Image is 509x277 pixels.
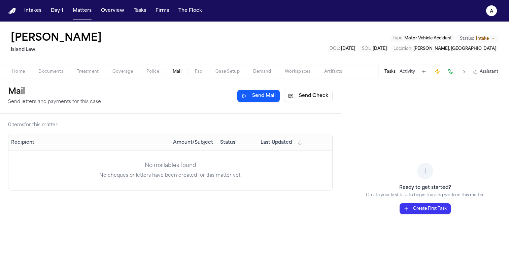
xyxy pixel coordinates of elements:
[77,69,99,74] span: Treatment
[153,5,172,17] button: Firms
[360,45,389,52] button: Edit SOL: 2026-01-22
[131,5,149,17] button: Tasks
[98,5,127,17] button: Overview
[237,90,280,102] button: Send Mail
[341,47,355,51] span: [DATE]
[11,32,102,44] button: Edit matter name
[394,47,412,51] span: Location :
[261,139,292,146] span: Last Updated
[373,47,387,51] span: [DATE]
[400,203,451,214] button: Create First Task
[11,32,102,44] h1: [PERSON_NAME]
[476,36,489,41] span: Intake
[328,45,357,52] button: Edit DOL: 2024-01-22
[112,69,133,74] span: Coverage
[8,8,16,14] img: Finch Logo
[366,184,484,191] h3: Ready to get started?
[285,69,311,74] span: Workspaces
[330,47,340,51] span: DOL :
[70,5,94,17] button: Matters
[384,69,396,74] button: Tasks
[11,139,34,146] button: Recipient
[473,69,498,74] button: Assistant
[413,47,496,51] span: [PERSON_NAME], [GEOGRAPHIC_DATA]
[215,69,240,74] span: Case Setup
[195,69,202,74] span: Fax
[480,69,498,74] span: Assistant
[8,172,332,179] div: No cheques or letters have been created for this matter yet.
[366,193,484,198] p: Create your first task to begin tracking work on this matter.
[220,139,235,146] button: Status
[176,5,205,17] button: The Flock
[324,69,342,74] span: Artifacts
[400,69,415,74] button: Activity
[391,35,454,42] button: Edit Type: Motor Vehicle Accident
[8,122,58,129] div: 0 item s for this matter
[173,69,181,74] span: Mail
[253,69,271,74] span: Demand
[284,90,333,102] button: Send Check
[419,67,429,76] button: Add Task
[8,8,16,14] a: Home
[48,5,66,17] button: Day 1
[38,69,63,74] span: Documents
[261,139,303,146] button: Last Updated
[433,67,442,76] button: Create Immediate Task
[12,69,25,74] span: Home
[146,69,159,74] span: Police
[362,47,372,51] span: SOL :
[392,45,498,52] button: Edit Location: Kahului, HI
[393,36,403,40] span: Type :
[460,36,474,41] span: Status:
[173,139,213,146] button: Amount/Subject
[8,86,101,97] h1: Mail
[456,35,498,43] button: Change status from Intake
[446,67,455,76] button: Make a Call
[8,162,332,170] div: No mailables found
[404,36,452,40] span: Motor Vehicle Accident
[11,46,104,54] h2: Island Law
[22,5,44,17] button: Intakes
[8,99,101,105] p: Send letters and payments for this case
